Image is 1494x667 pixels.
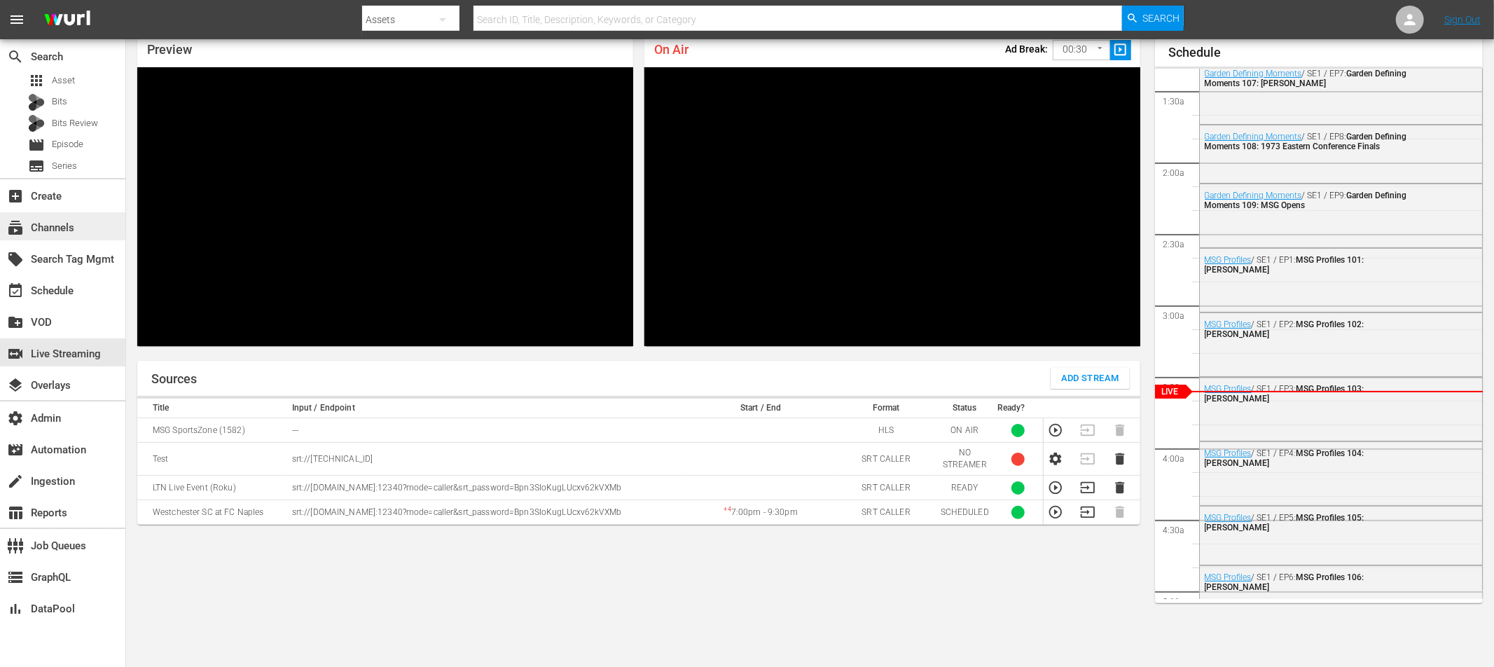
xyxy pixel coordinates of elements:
span: Job Queues [7,537,24,554]
span: Automation [7,441,24,458]
button: Transition [1080,480,1095,495]
span: MSG Profiles 106: [PERSON_NAME] [1205,572,1364,592]
div: Bits Review [28,115,45,132]
a: MSG Profiles [1205,513,1252,523]
span: GraphQL [7,569,24,586]
button: Search [1122,6,1184,31]
span: Series [28,158,45,174]
a: Garden Defining Moments [1205,132,1302,142]
div: / SE1 / EP4: [1205,448,1411,468]
td: SCHEDULED [936,500,993,525]
button: Delete [1112,451,1128,467]
span: Garden Defining Moments 109: MSG Opens [1205,191,1407,210]
button: Configure [1048,451,1063,467]
span: Asset [28,72,45,89]
button: Add Stream [1051,368,1130,389]
span: Garden Defining Moments 108: 1973 Eastern Conference Finals [1205,132,1407,151]
sup: + 4 [724,506,731,513]
span: Series [52,159,77,173]
td: SRT CALLER [836,476,936,500]
a: MSG Profiles [1205,255,1252,265]
span: menu [8,11,25,28]
th: Ready? [993,399,1044,418]
span: Ingestion [7,473,24,490]
div: / SE1 / EP8: [1205,132,1411,151]
span: Episode [28,137,45,153]
span: Bits Review [52,116,98,130]
div: / SE1 / EP1: [1205,255,1411,275]
span: On Air [654,42,689,57]
span: Admin [7,410,24,427]
span: Asset [52,74,75,88]
div: Video Player [137,67,633,346]
span: MSG Profiles 103: [PERSON_NAME] [1205,384,1364,404]
div: / SE1 / EP7: [1205,69,1411,88]
a: MSG Profiles [1205,319,1252,329]
span: Live Streaming [7,345,24,362]
td: HLS [836,418,936,443]
span: VOD [7,314,24,331]
span: Search [7,48,24,65]
p: Ad Break: [1005,43,1048,55]
td: Westchester SC at FC Naples [137,500,288,525]
div: / SE1 / EP6: [1205,572,1411,592]
div: / SE1 / EP2: [1205,319,1411,339]
span: Bits [52,95,67,109]
td: READY [936,476,993,500]
div: Video Player [644,67,1140,346]
a: MSG Profiles [1205,448,1252,458]
span: Overlays [7,377,24,394]
button: Transition [1080,504,1095,520]
th: Format [836,399,936,418]
a: Sign Out [1444,14,1481,25]
h1: Schedule [1169,46,1483,60]
span: Episode [52,137,83,151]
button: Preview Stream [1048,480,1063,495]
span: MSG Profiles 104: [PERSON_NAME] [1205,448,1364,468]
div: 00:30 [1053,36,1110,63]
td: NO STREAMER [936,443,993,476]
a: Garden Defining Moments [1205,191,1302,200]
th: Input / Endpoint [288,399,686,418]
td: SRT CALLER [836,443,936,476]
h1: Sources [151,372,197,386]
div: / SE1 / EP5: [1205,513,1411,532]
img: ans4CAIJ8jUAAAAAAAAAAAAAAAAAAAAAAAAgQb4GAAAAAAAAAAAAAAAAAAAAAAAAJMjXAAAAAAAAAAAAAAAAAAAAAAAAgAT5G... [34,4,101,36]
p: srt://[DOMAIN_NAME]:12340?mode=caller&srt_password=Bpn3SIoKugLUcxv62kVXMb [292,507,682,518]
p: srt://[TECHNICAL_ID] [292,453,682,465]
td: MSG SportsZone (1582) [137,418,288,443]
span: slideshow_sharp [1112,42,1128,58]
td: Test [137,443,288,476]
button: Preview Stream [1048,504,1063,520]
span: DataPool [7,600,24,617]
span: Garden Defining Moments 107: [PERSON_NAME] [1205,69,1407,88]
a: MSG Profiles [1205,384,1252,394]
td: --- [288,418,686,443]
th: Status [936,399,993,418]
div: / SE1 / EP9: [1205,191,1411,210]
button: Delete [1112,480,1128,495]
button: Preview Stream [1048,422,1063,438]
span: Search Tag Mgmt [7,251,24,268]
th: Title [137,399,288,418]
td: ON AIR [936,418,993,443]
a: Garden Defining Moments [1205,69,1302,78]
span: Create [7,188,24,205]
a: MSG Profiles [1205,572,1252,582]
p: srt://[DOMAIN_NAME]:12340?mode=caller&srt_password=Bpn3SIoKugLUcxv62kVXMb [292,482,682,494]
div: / SE1 / EP3: [1205,384,1411,404]
span: Reports [7,504,24,521]
span: MSG Profiles 105: [PERSON_NAME] [1205,513,1364,532]
td: SRT CALLER [836,500,936,525]
div: Bits [28,94,45,111]
th: Start / End [686,399,836,418]
span: Preview [147,42,192,57]
span: MSG Profiles 102: [PERSON_NAME] [1205,319,1364,339]
span: Channels [7,219,24,236]
td: LTN Live Event (Roku) [137,476,288,500]
span: Search [1143,6,1180,31]
span: Add Stream [1061,371,1119,387]
span: MSG Profiles 101: [PERSON_NAME] [1205,255,1364,275]
td: 7:00pm - 9:30pm [686,500,836,525]
span: Schedule [7,282,24,299]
